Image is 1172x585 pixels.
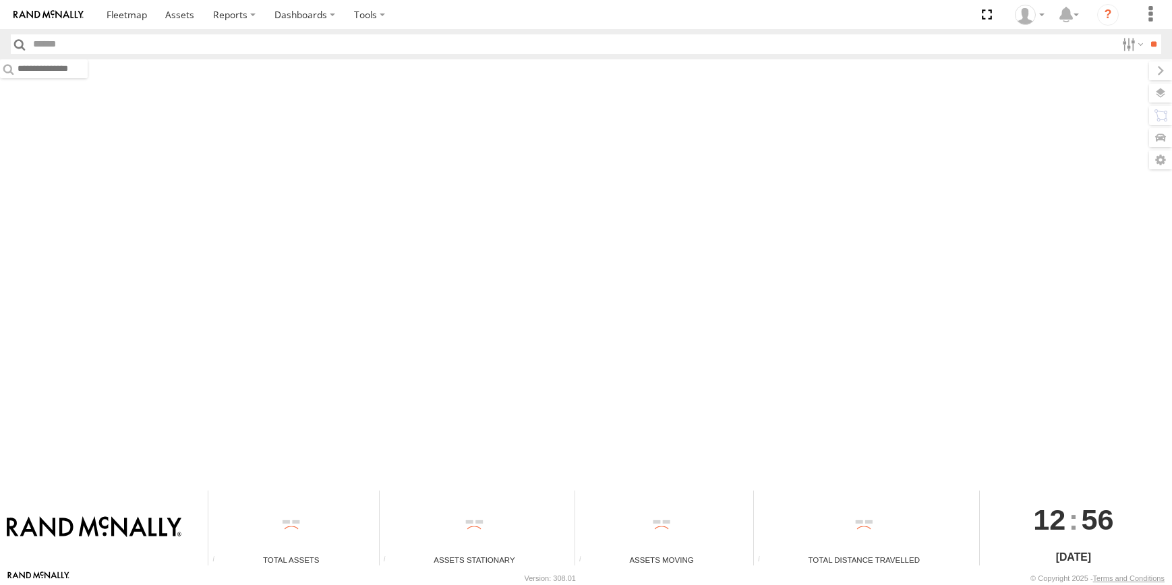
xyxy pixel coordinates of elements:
div: Total number of assets current in transit. [575,555,595,565]
i: ? [1097,4,1119,26]
div: Assets Stationary [380,554,570,565]
div: Total number of Enabled Assets [208,555,229,565]
label: Map Settings [1149,150,1172,169]
label: Search Filter Options [1117,34,1146,54]
div: © Copyright 2025 - [1030,574,1165,582]
div: Total number of assets current stationary. [380,555,400,565]
span: 12 [1033,491,1065,549]
div: : [980,491,1167,549]
div: Total Assets [208,554,374,565]
div: Assets Moving [575,554,749,565]
a: Terms and Conditions [1093,574,1165,582]
div: Version: 308.01 [525,574,576,582]
img: rand-logo.svg [13,10,84,20]
img: Rand McNally [7,516,181,539]
div: Total Distance Travelled [754,554,974,565]
span: 56 [1081,491,1113,549]
div: [DATE] [980,549,1167,565]
div: Jaydon Walker [1010,5,1049,25]
a: Visit our Website [7,572,69,585]
div: Total distance travelled by all assets within specified date range and applied filters [754,555,774,565]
